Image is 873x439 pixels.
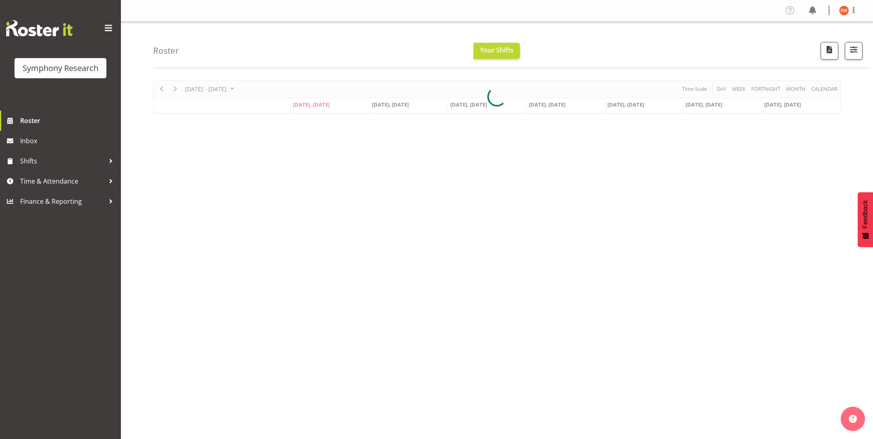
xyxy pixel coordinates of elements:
span: Roster [20,115,117,127]
h4: Roster [153,46,179,55]
span: Time & Attendance [20,175,105,187]
img: Rosterit website logo [6,20,73,36]
span: Inbox [20,135,117,147]
span: Your Shifts [480,46,513,54]
img: help-xxl-2.png [849,415,857,423]
button: Feedback - Show survey [858,192,873,247]
img: shannon-whelan11890.jpg [839,6,849,15]
button: Your Shifts [474,43,520,59]
span: Shifts [20,155,105,167]
span: Finance & Reporting [20,195,105,207]
div: Symphony Research [23,62,98,74]
button: Download a PDF of the roster according to the set date range. [821,42,838,60]
span: Feedback [862,200,869,228]
button: Filter Shifts [845,42,863,60]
